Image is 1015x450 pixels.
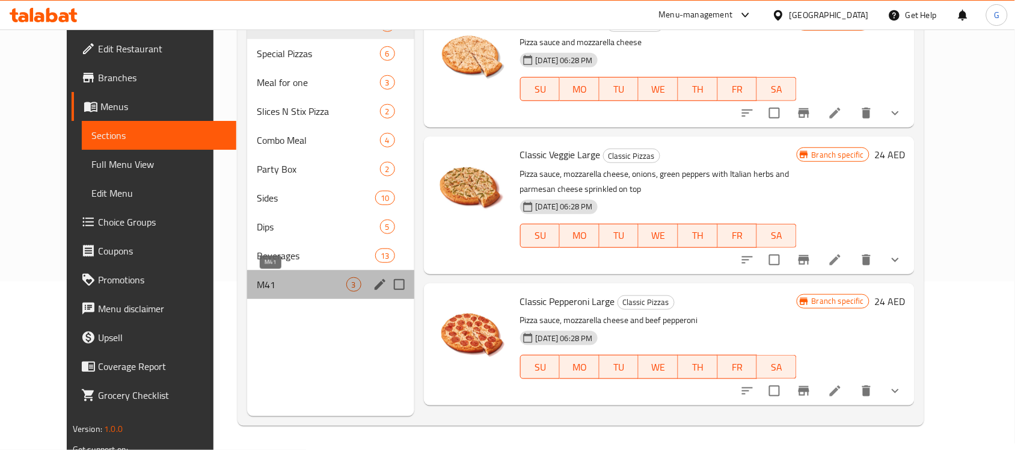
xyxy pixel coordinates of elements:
[643,81,673,98] span: WE
[98,215,227,229] span: Choice Groups
[520,355,560,379] button: SU
[762,227,792,244] span: SA
[678,355,718,379] button: TH
[520,35,797,50] p: Pizza sauce and mozzarella cheese
[604,227,634,244] span: TU
[257,133,379,147] span: Combo Meal
[247,212,414,241] div: Dips5
[72,63,236,92] a: Branches
[874,15,905,32] h6: 24 AED
[520,224,560,248] button: SU
[643,359,673,376] span: WE
[718,77,758,101] button: FR
[683,359,713,376] span: TH
[375,248,394,263] div: items
[98,301,227,316] span: Menu disclaimer
[852,245,881,274] button: delete
[376,193,394,204] span: 10
[604,149,660,163] span: Classic Pizzas
[888,253,903,267] svg: Show Choices
[381,135,394,146] span: 4
[790,377,818,405] button: Branch-specific-item
[828,384,842,398] a: Edit menu item
[72,208,236,236] a: Choice Groups
[257,248,375,263] div: Beverages
[82,179,236,208] a: Edit Menu
[98,330,227,345] span: Upsell
[639,77,678,101] button: WE
[874,293,905,310] h6: 24 AED
[247,5,414,304] nav: Menu sections
[375,191,394,205] div: items
[718,355,758,379] button: FR
[852,377,881,405] button: delete
[520,77,560,101] button: SU
[723,81,753,98] span: FR
[380,104,395,119] div: items
[257,104,379,119] span: Slices N Stix Pizza
[247,270,414,299] div: M413edit
[604,81,634,98] span: TU
[381,106,394,117] span: 2
[72,294,236,323] a: Menu disclaimer
[91,128,227,143] span: Sections
[520,146,601,164] span: Classic Veggie Large
[434,293,511,370] img: Classic Pepperoni Large
[381,221,394,233] span: 5
[643,227,673,244] span: WE
[72,92,236,121] a: Menus
[762,378,787,404] span: Select to update
[347,279,361,291] span: 3
[380,133,395,147] div: items
[531,55,598,66] span: [DATE] 06:28 PM
[380,75,395,90] div: items
[380,46,395,61] div: items
[604,359,634,376] span: TU
[531,201,598,212] span: [DATE] 06:28 PM
[72,34,236,63] a: Edit Restaurant
[72,236,236,265] a: Coupons
[683,227,713,244] span: TH
[874,146,905,163] h6: 24 AED
[247,241,414,270] div: Beverages13
[560,355,599,379] button: MO
[247,39,414,68] div: Special Pizzas6
[434,146,511,223] img: Classic Veggie Large
[807,295,869,307] span: Branch specific
[733,99,762,128] button: sort-choices
[888,384,903,398] svg: Show Choices
[91,186,227,200] span: Edit Menu
[881,99,910,128] button: show more
[520,292,615,310] span: Classic Pepperoni Large
[762,81,792,98] span: SA
[565,359,595,376] span: MO
[683,81,713,98] span: TH
[104,421,123,437] span: 1.0.0
[346,277,361,292] div: items
[257,46,379,61] span: Special Pizzas
[762,247,787,273] span: Select to update
[257,277,346,292] span: M41
[257,162,379,176] div: Party Box
[733,377,762,405] button: sort-choices
[678,224,718,248] button: TH
[618,295,674,309] span: Classic Pizzas
[257,75,379,90] span: Meal for one
[520,167,797,197] p: Pizza sauce, mozzarella cheese, onions, green peppers with Italian herbs and parmesan cheese spri...
[247,183,414,212] div: Sides10
[257,191,375,205] div: Sides
[565,81,595,98] span: MO
[639,355,678,379] button: WE
[380,162,395,176] div: items
[371,276,389,294] button: edit
[98,273,227,287] span: Promotions
[526,81,556,98] span: SU
[531,333,598,344] span: [DATE] 06:28 PM
[98,70,227,85] span: Branches
[380,220,395,234] div: items
[560,224,599,248] button: MO
[560,77,599,101] button: MO
[526,227,556,244] span: SU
